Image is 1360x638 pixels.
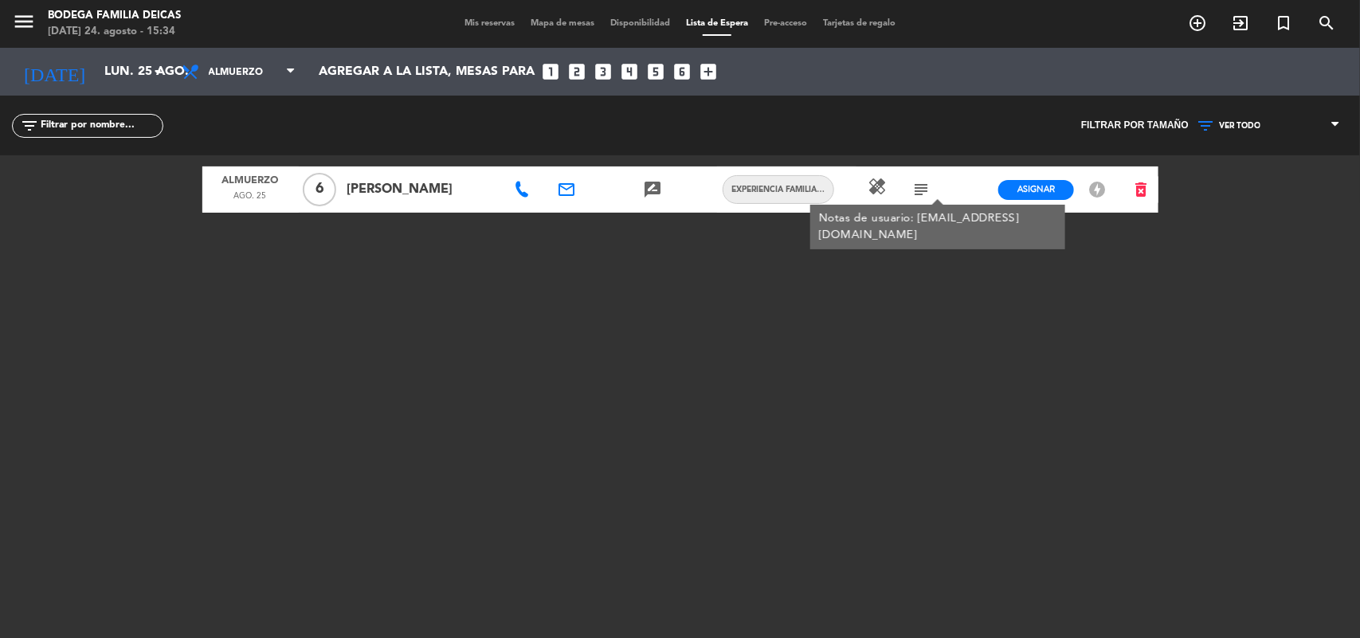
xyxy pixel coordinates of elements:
[723,183,833,196] span: EXPERIENCIA FAMILIA DEICAS + VISITA GUIADA POR LA BODEGA USD120
[593,61,613,82] i: looks_3
[868,177,888,196] i: healing
[540,61,561,82] i: looks_one
[1317,14,1336,33] i: search
[1125,176,1158,204] button: delete_forever
[209,57,284,88] span: Almuerzo
[672,61,692,82] i: looks_6
[1219,121,1260,131] span: VER TODO
[12,54,96,89] i: [DATE]
[566,61,587,82] i: looks_two
[208,190,293,210] span: ago. 25
[678,19,756,28] span: Lista de Espera
[998,180,1074,200] button: Asignar
[1083,179,1111,200] button: offline_bolt
[347,179,496,200] span: [PERSON_NAME]
[523,19,602,28] span: Mapa de mesas
[619,61,640,82] i: looks_4
[1231,14,1250,33] i: exit_to_app
[48,24,181,40] div: [DATE] 24. agosto - 15:34
[645,61,666,82] i: looks_5
[1274,14,1293,33] i: turned_in_not
[148,62,167,81] i: arrow_drop_down
[1081,118,1189,134] span: Filtrar por tamaño
[48,8,181,24] div: Bodega Familia Deicas
[12,10,36,39] button: menu
[1132,180,1151,199] i: delete_forever
[208,170,293,190] span: Almuerzo
[1188,14,1207,33] i: add_circle_outline
[457,19,523,28] span: Mis reservas
[815,19,903,28] span: Tarjetas de regalo
[303,173,336,206] span: 6
[602,19,678,28] span: Disponibilidad
[1017,183,1055,195] span: Asignar
[756,19,815,28] span: Pre-acceso
[1088,180,1107,199] i: offline_bolt
[39,117,163,135] input: Filtrar por nombre...
[20,116,39,135] i: filter_list
[819,210,1057,244] div: Notas de usuario: [EMAIL_ADDRESS][DOMAIN_NAME]
[319,65,535,80] span: Agregar a la lista, mesas para
[12,10,36,33] i: menu
[911,180,931,199] i: subject
[557,180,576,199] i: email
[698,61,719,82] i: add_box
[643,180,662,199] i: rate_review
